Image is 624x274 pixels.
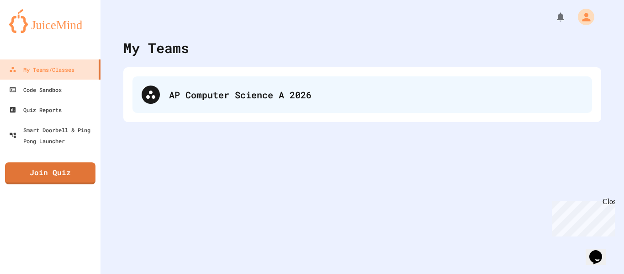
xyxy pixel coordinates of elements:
iframe: chat widget [548,198,615,236]
div: AP Computer Science A 2026 [132,76,592,113]
div: Smart Doorbell & Ping Pong Launcher [9,124,97,146]
div: Code Sandbox [9,84,62,95]
div: Quiz Reports [9,104,62,115]
img: logo-orange.svg [9,9,91,33]
iframe: chat widget [586,237,615,265]
div: My Teams [123,38,189,58]
div: My Account [568,6,597,27]
div: My Notifications [538,9,568,25]
div: My Teams/Classes [9,64,74,75]
div: AP Computer Science A 2026 [169,88,583,102]
div: Chat with us now!Close [4,4,63,58]
a: Join Quiz [5,162,95,184]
